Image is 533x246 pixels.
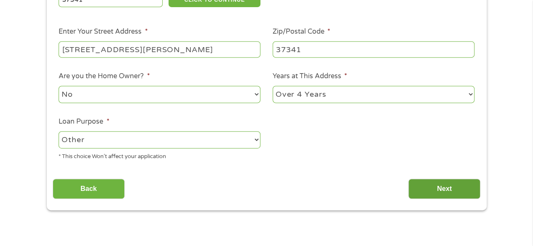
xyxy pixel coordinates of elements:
div: * This choice Won’t affect your application [59,150,260,161]
label: Loan Purpose [59,117,109,126]
input: Next [408,179,480,199]
input: Back [53,179,125,199]
label: Zip/Postal Code [273,27,330,36]
label: Years at This Address [273,72,347,81]
label: Are you the Home Owner? [59,72,150,81]
input: 1 Main Street [59,41,260,57]
label: Enter Your Street Address [59,27,147,36]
